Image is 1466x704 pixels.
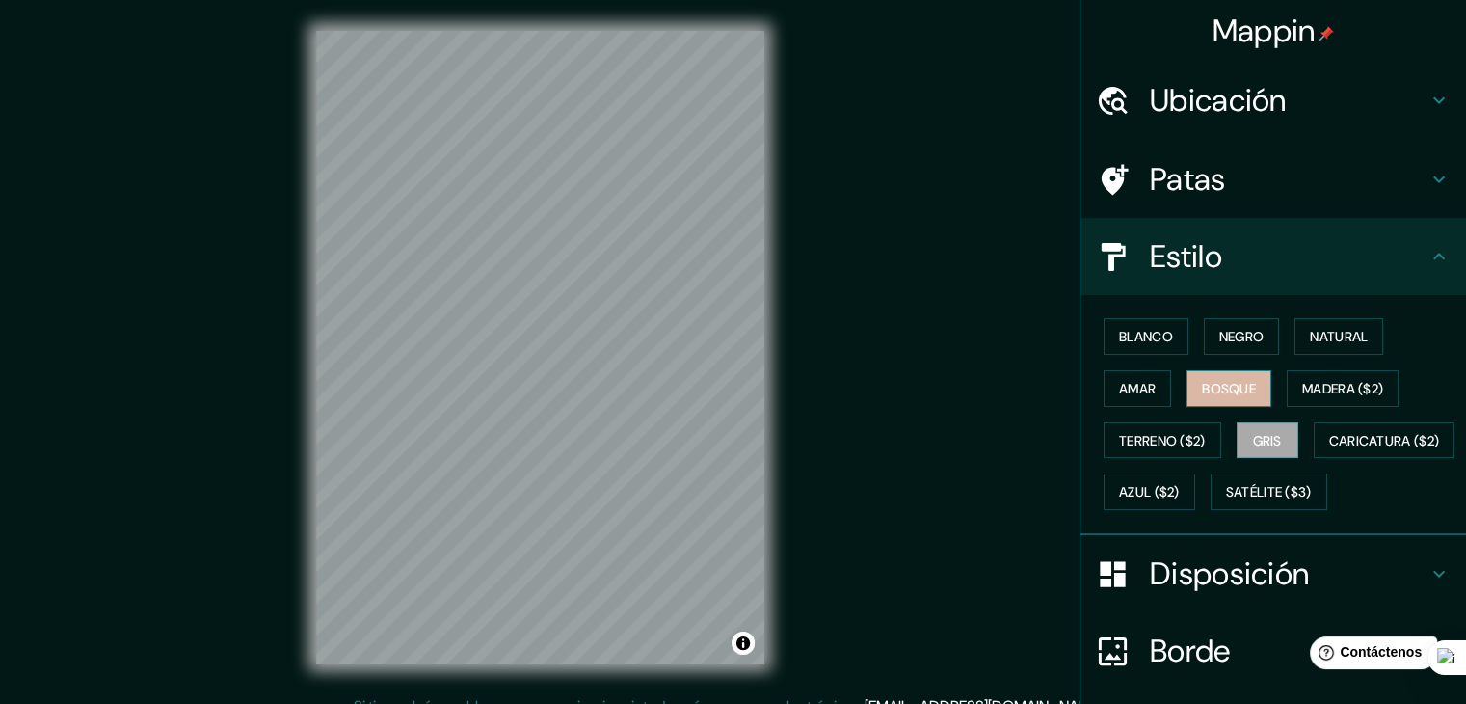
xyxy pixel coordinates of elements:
[1119,328,1173,345] font: Blanco
[1080,62,1466,139] div: Ubicación
[1104,318,1188,355] button: Blanco
[1319,26,1334,41] img: pin-icon.png
[1253,432,1282,449] font: Gris
[1302,380,1383,397] font: Madera ($2)
[1080,535,1466,612] div: Disposición
[1119,380,1156,397] font: Amar
[1226,484,1312,501] font: Satélite ($3)
[1186,370,1271,407] button: Bosque
[1119,432,1206,449] font: Terreno ($2)
[1104,474,1195,510] button: Azul ($2)
[1294,629,1445,683] iframe: Lanzador de widgets de ayuda
[1237,422,1298,459] button: Gris
[1202,380,1256,397] font: Bosque
[1104,370,1171,407] button: Amar
[1150,80,1287,121] font: Ubicación
[1104,422,1221,459] button: Terreno ($2)
[1080,612,1466,690] div: Borde
[732,632,755,655] button: Activar o desactivar atribución
[1080,141,1466,218] div: Patas
[1219,328,1265,345] font: Negro
[1314,422,1455,459] button: Caricatura ($2)
[1287,370,1399,407] button: Madera ($2)
[1080,218,1466,295] div: Estilo
[316,31,764,664] canvas: Mapa
[1150,159,1226,200] font: Patas
[1310,328,1368,345] font: Natural
[1294,318,1383,355] button: Natural
[1150,236,1222,277] font: Estilo
[1150,631,1231,671] font: Borde
[1329,432,1440,449] font: Caricatura ($2)
[1119,484,1180,501] font: Azul ($2)
[1213,11,1316,51] font: Mappin
[1211,474,1327,510] button: Satélite ($3)
[1204,318,1280,355] button: Negro
[1150,554,1309,594] font: Disposición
